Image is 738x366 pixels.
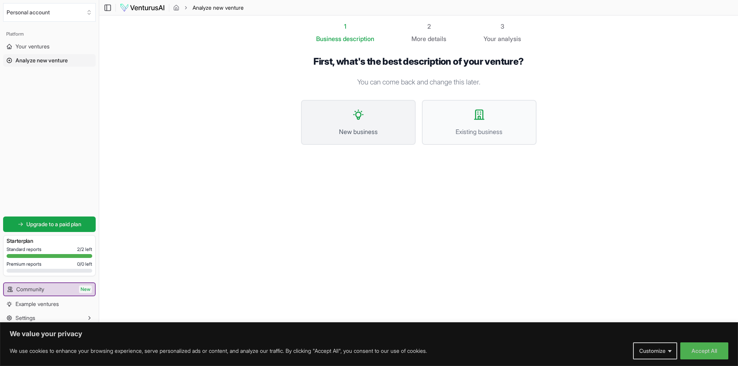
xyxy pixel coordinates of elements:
span: Existing business [430,127,528,136]
span: Settings [15,314,35,322]
a: Analyze new venture [3,54,96,67]
span: description [343,35,374,43]
button: Accept All [680,342,728,359]
button: Existing business [422,100,537,145]
a: Example ventures [3,298,96,310]
span: New [79,285,92,293]
button: Select an organization [3,3,96,22]
span: Business [316,34,341,43]
span: Your [483,34,496,43]
div: 3 [483,22,521,31]
button: Customize [633,342,677,359]
h3: Starter plan [7,237,92,245]
button: Settings [3,312,96,324]
span: Analyze new venture [193,4,244,12]
span: analysis [498,35,521,43]
span: More [411,34,426,43]
div: 1 [316,22,374,31]
p: You can come back and change this later. [301,77,537,88]
span: 2 / 2 left [77,246,92,253]
span: Example ventures [15,300,59,308]
button: New business [301,100,416,145]
a: Your ventures [3,40,96,53]
div: Platform [3,28,96,40]
p: We value your privacy [10,329,728,339]
a: CommunityNew [4,283,95,296]
nav: breadcrumb [173,4,244,12]
span: Your ventures [15,43,50,50]
span: Analyze new venture [15,57,68,64]
h1: First, what's the best description of your venture? [301,56,537,67]
span: Standard reports [7,246,41,253]
span: Upgrade to a paid plan [26,220,81,228]
span: Community [16,285,44,293]
span: details [428,35,446,43]
span: 0 / 0 left [77,261,92,267]
div: 2 [411,22,446,31]
span: Premium reports [7,261,41,267]
img: logo [120,3,165,12]
a: Upgrade to a paid plan [3,217,96,232]
span: New business [310,127,407,136]
p: We use cookies to enhance your browsing experience, serve personalized ads or content, and analyz... [10,346,427,356]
